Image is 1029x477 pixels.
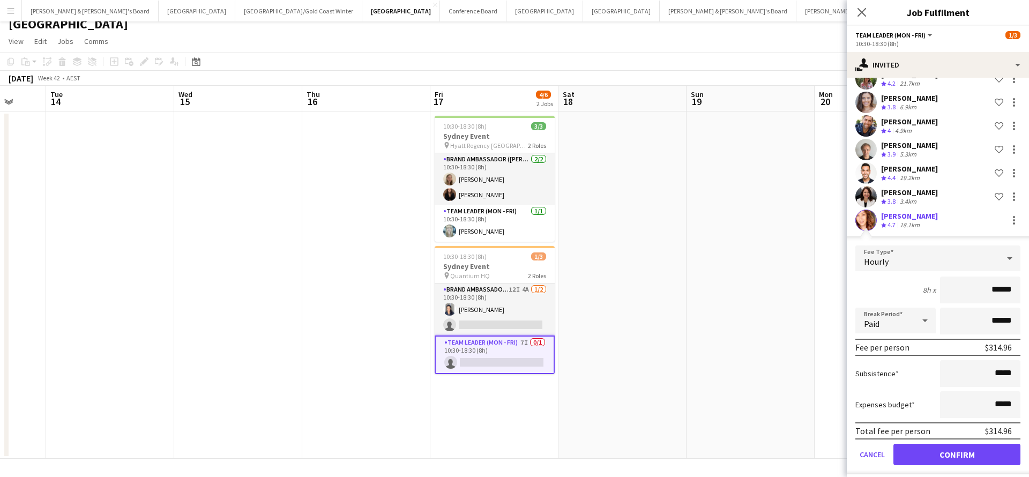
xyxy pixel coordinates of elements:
[864,318,879,329] span: Paid
[305,95,320,108] span: 16
[898,150,919,159] div: 5.3km
[881,117,938,126] div: [PERSON_NAME]
[35,74,62,82] span: Week 42
[898,221,922,230] div: 18.1km
[561,95,575,108] span: 18
[159,1,235,21] button: [GEOGRAPHIC_DATA]
[435,284,555,336] app-card-role: Brand Ambassador ([PERSON_NAME])12I4A1/210:30-18:30 (8h)[PERSON_NAME]
[435,336,555,374] app-card-role: Team Leader (Mon - Fri)7I0/110:30-18:30 (8h)
[855,31,934,39] button: Team Leader (Mon - Fri)
[893,444,1020,465] button: Confirm
[80,34,113,48] a: Comms
[9,73,33,84] div: [DATE]
[506,1,583,21] button: [GEOGRAPHIC_DATA]
[888,197,896,205] span: 3.8
[1005,31,1020,39] span: 1/3
[30,34,51,48] a: Edit
[528,141,546,150] span: 2 Roles
[531,252,546,260] span: 1/3
[847,5,1029,19] h3: Job Fulfilment
[888,103,896,111] span: 3.8
[435,205,555,242] app-card-role: Team Leader (Mon - Fri)1/110:30-18:30 (8h)[PERSON_NAME]
[691,90,704,99] span: Sun
[898,103,919,112] div: 6.9km
[22,1,159,21] button: [PERSON_NAME] & [PERSON_NAME]'s Board
[435,116,555,242] app-job-card: 10:30-18:30 (8h)3/3Sydney Event Hyatt Regency [GEOGRAPHIC_DATA]2 RolesBrand Ambassador ([PERSON_N...
[178,90,192,99] span: Wed
[440,1,506,21] button: Conference Board
[855,426,930,436] div: Total fee per person
[563,90,575,99] span: Sat
[847,52,1029,78] div: Invited
[881,164,938,174] div: [PERSON_NAME]
[888,221,896,229] span: 4.7
[536,100,553,108] div: 2 Jobs
[362,1,440,21] button: [GEOGRAPHIC_DATA]
[49,95,63,108] span: 14
[864,256,889,267] span: Hourly
[307,90,320,99] span: Thu
[443,252,487,260] span: 10:30-18:30 (8h)
[985,342,1012,353] div: $314.96
[855,31,926,39] span: Team Leader (Mon - Fri)
[583,1,660,21] button: [GEOGRAPHIC_DATA]
[450,272,490,280] span: Quantium HQ
[888,126,891,135] span: 4
[9,36,24,46] span: View
[435,90,443,99] span: Fri
[660,1,796,21] button: [PERSON_NAME] & [PERSON_NAME]'s Board
[855,400,915,409] label: Expenses budget
[4,34,28,48] a: View
[9,16,128,32] h1: [GEOGRAPHIC_DATA]
[855,444,889,465] button: Cancel
[435,246,555,374] app-job-card: 10:30-18:30 (8h)1/3Sydney Event Quantium HQ2 RolesBrand Ambassador ([PERSON_NAME])12I4A1/210:30-1...
[536,91,551,99] span: 4/6
[177,95,192,108] span: 15
[985,426,1012,436] div: $314.96
[855,342,909,353] div: Fee per person
[817,95,833,108] span: 20
[881,188,938,197] div: [PERSON_NAME]
[881,93,938,103] div: [PERSON_NAME]
[34,36,47,46] span: Edit
[888,150,896,158] span: 3.9
[881,140,938,150] div: [PERSON_NAME]
[435,131,555,141] h3: Sydney Event
[433,95,443,108] span: 17
[450,141,528,150] span: Hyatt Regency [GEOGRAPHIC_DATA]
[235,1,362,21] button: [GEOGRAPHIC_DATA]/Gold Coast Winter
[796,1,882,21] button: [PERSON_NAME]'s Board
[898,79,922,88] div: 21.7km
[66,74,80,82] div: AEST
[435,153,555,205] app-card-role: Brand Ambassador ([PERSON_NAME])2/210:30-18:30 (8h)[PERSON_NAME][PERSON_NAME]
[435,262,555,271] h3: Sydney Event
[888,174,896,182] span: 4.4
[819,90,833,99] span: Mon
[531,122,546,130] span: 3/3
[57,36,73,46] span: Jobs
[923,285,936,295] div: 8h x
[443,122,487,130] span: 10:30-18:30 (8h)
[528,272,546,280] span: 2 Roles
[893,126,914,136] div: 4.9km
[888,79,896,87] span: 4.2
[898,174,922,183] div: 19.2km
[689,95,704,108] span: 19
[84,36,108,46] span: Comms
[53,34,78,48] a: Jobs
[855,40,1020,48] div: 10:30-18:30 (8h)
[881,211,938,221] div: [PERSON_NAME]
[898,197,919,206] div: 3.4km
[50,90,63,99] span: Tue
[855,369,899,378] label: Subsistence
